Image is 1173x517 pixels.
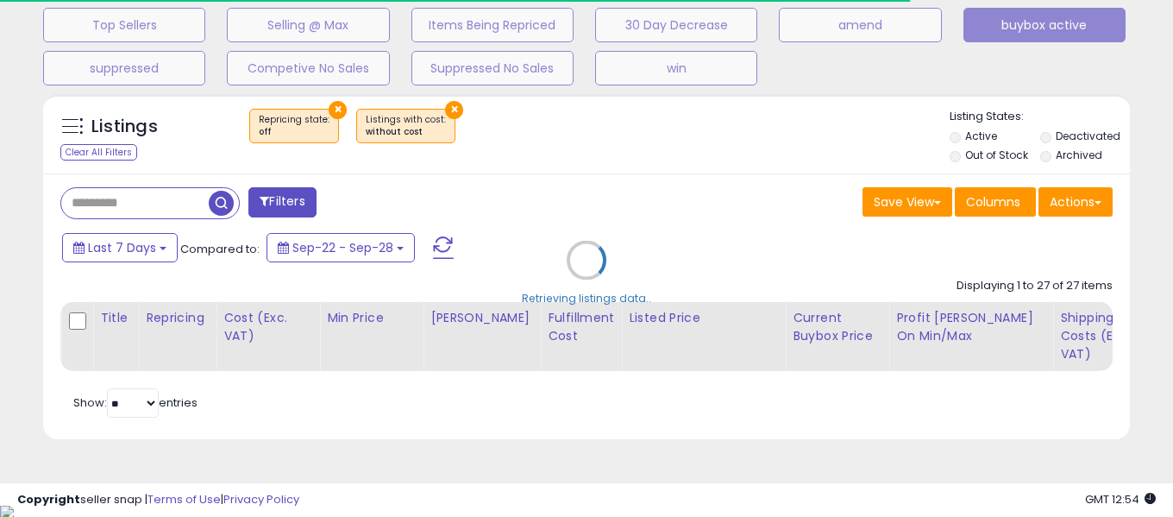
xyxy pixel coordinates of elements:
button: Suppressed No Sales [411,51,574,85]
button: Selling @ Max [227,8,389,42]
button: Competive No Sales [227,51,389,85]
button: win [595,51,757,85]
button: Top Sellers [43,8,205,42]
button: Items Being Repriced [411,8,574,42]
button: amend [779,8,941,42]
button: suppressed [43,51,205,85]
a: Terms of Use [147,491,221,508]
button: 30 Day Decrease [595,8,757,42]
a: Privacy Policy [223,491,299,508]
div: Retrieving listings data.. [522,290,651,306]
div: seller snap | | [17,492,299,508]
strong: Copyright [17,491,80,508]
button: buybox active [963,8,1126,42]
span: 2025-10-7 12:54 GMT [1085,491,1156,508]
